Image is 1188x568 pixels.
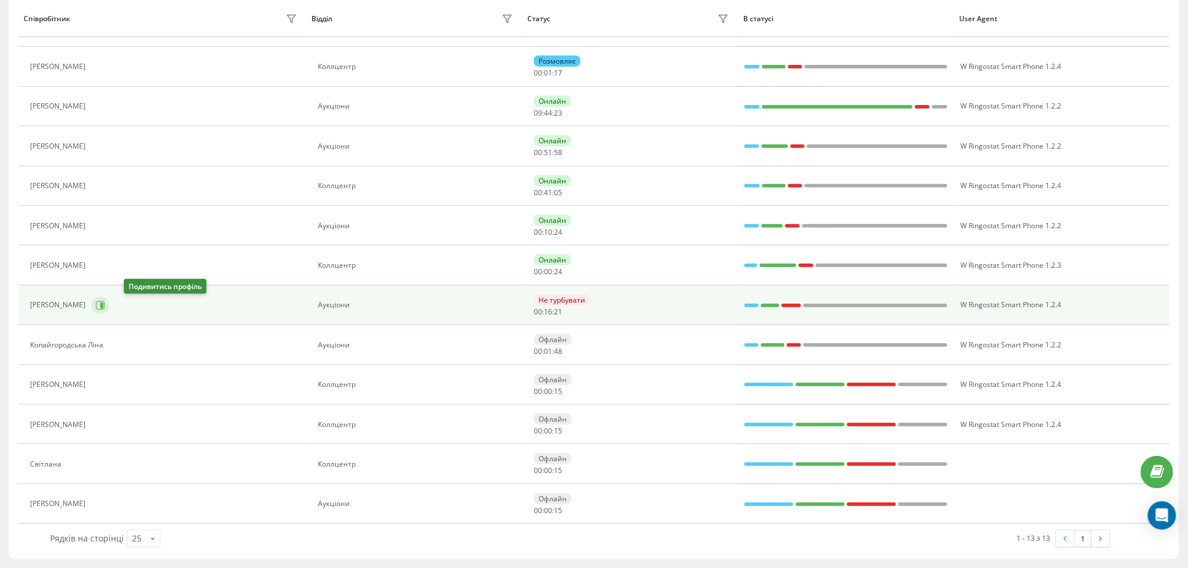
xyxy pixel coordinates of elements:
span: 00 [544,505,552,516]
span: 15 [554,465,562,475]
div: Аукціони [318,142,516,150]
div: Онлайн [534,96,571,107]
span: W Ringostat Smart Phone 1.2.4 [960,379,1061,389]
span: 41 [544,188,552,198]
div: Аукціони [318,222,516,230]
span: 00 [544,465,552,475]
div: Онлайн [534,254,571,265]
div: Співробітник [24,15,70,23]
div: Офлайн [534,334,572,345]
div: : : [534,507,562,515]
div: Онлайн [534,215,571,226]
div: : : [534,189,562,197]
div: [PERSON_NAME] [30,261,88,270]
span: W Ringostat Smart Phone 1.2.2 [960,340,1061,350]
div: [PERSON_NAME] [30,380,88,389]
span: 23 [554,108,562,118]
span: 01 [544,346,552,356]
div: Офлайн [534,453,572,464]
span: 00 [544,426,552,436]
div: Онлайн [534,135,571,146]
span: W Ringostat Smart Phone 1.2.3 [960,260,1061,270]
span: 00 [544,386,552,396]
span: W Ringostat Smart Phone 1.2.4 [960,419,1061,429]
div: Світлана [30,460,64,468]
div: Коллцентр [318,261,516,270]
div: В статусі [743,15,948,23]
div: Аукціони [318,301,516,309]
span: 24 [554,267,562,277]
div: : : [534,268,562,276]
div: 1 - 13 з 13 [1017,532,1051,544]
span: 51 [544,147,552,157]
div: Аукціони [318,341,516,349]
div: Коллцентр [318,182,516,190]
div: Коллцентр [318,421,516,429]
div: Аукціони [318,102,516,110]
div: : : [534,388,562,396]
span: 00 [534,465,542,475]
div: Open Intercom Messenger [1148,501,1176,530]
div: : : [534,29,562,38]
span: 00 [534,505,542,516]
span: 24 [554,227,562,237]
div: Офлайн [534,413,572,425]
span: Рядків на сторінці [50,533,124,544]
span: 15 [554,386,562,396]
span: 00 [534,227,542,237]
div: : : [534,427,562,435]
span: W Ringostat Smart Phone 1.2.4 [960,61,1061,71]
div: Коллцентр [318,460,516,468]
span: W Ringostat Smart Phone 1.2.2 [960,221,1061,231]
div: Офлайн [534,374,572,385]
span: 58 [554,147,562,157]
span: 00 [544,267,552,277]
span: 17 [554,68,562,78]
a: 1 [1074,530,1092,547]
div: Офлайн [534,493,572,504]
span: 00 [534,346,542,356]
div: User Agent [959,15,1164,23]
div: Подивитись профіль [124,279,206,294]
span: 15 [554,426,562,436]
div: [PERSON_NAME] [30,222,88,230]
div: [PERSON_NAME] [30,301,88,309]
span: 15 [554,505,562,516]
div: : : [534,467,562,475]
div: Коллцентр [318,63,516,71]
div: [PERSON_NAME] [30,102,88,110]
span: 00 [534,68,542,78]
div: Статус [527,15,550,23]
span: W Ringostat Smart Phone 1.2.2 [960,101,1061,111]
span: 00 [534,147,542,157]
div: : : [534,347,562,356]
span: 16 [544,307,552,317]
div: [PERSON_NAME] [30,421,88,429]
span: 00 [534,386,542,396]
div: : : [534,308,562,316]
div: Коллцентр [318,380,516,389]
div: 25 [132,533,142,544]
div: Аукціони [318,500,516,508]
span: W Ringostat Smart Phone 1.2.4 [960,300,1061,310]
span: W Ringostat Smart Phone 1.2.2 [960,141,1061,151]
div: [PERSON_NAME] [30,182,88,190]
div: Розмовляє [534,55,580,67]
span: 00 [534,426,542,436]
div: Відділ [311,15,332,23]
span: 10 [544,227,552,237]
div: Копайгородська Ліна [30,341,106,349]
span: 48 [554,346,562,356]
div: : : [534,109,562,117]
div: Онлайн [534,175,571,186]
div: : : [534,69,562,77]
div: [PERSON_NAME] [30,500,88,508]
div: : : [534,149,562,157]
span: 00 [534,307,542,317]
div: [PERSON_NAME] [30,63,88,71]
div: : : [534,228,562,237]
div: Не турбувати [534,294,590,306]
div: [PERSON_NAME] [30,142,88,150]
span: 09 [534,108,542,118]
span: 44 [544,108,552,118]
